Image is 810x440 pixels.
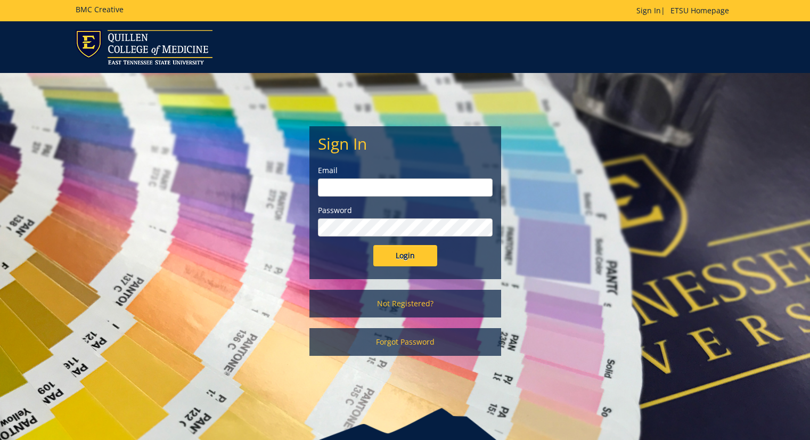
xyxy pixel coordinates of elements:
[373,245,437,266] input: Login
[665,5,734,15] a: ETSU Homepage
[318,135,493,152] h2: Sign In
[309,328,501,356] a: Forgot Password
[636,5,661,15] a: Sign In
[318,205,493,216] label: Password
[318,165,493,176] label: Email
[636,5,734,16] p: |
[76,5,124,13] h5: BMC Creative
[76,30,212,64] img: ETSU logo
[309,290,501,317] a: Not Registered?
